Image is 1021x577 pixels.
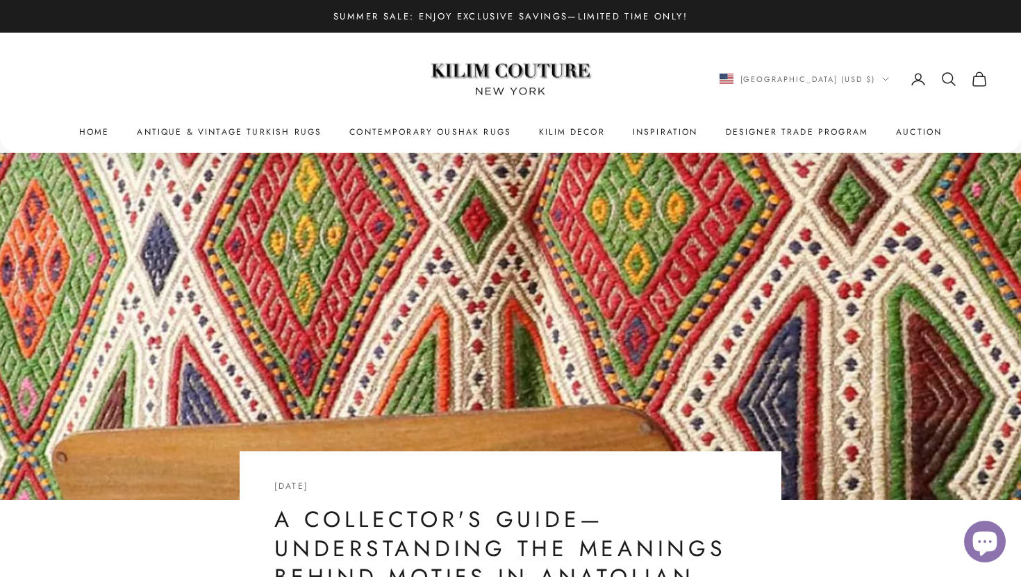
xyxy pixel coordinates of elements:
summary: Kilim Decor [539,125,605,139]
p: Summer Sale: Enjoy Exclusive Savings—Limited Time Only! [333,9,688,24]
nav: Primary navigation [33,125,988,139]
a: Antique & Vintage Turkish Rugs [137,125,322,139]
a: Designer Trade Program [726,125,869,139]
inbox-online-store-chat: Shopify online store chat [960,521,1010,566]
nav: Secondary navigation [720,71,988,87]
span: [GEOGRAPHIC_DATA] (USD $) [740,73,876,85]
a: Home [79,125,110,139]
a: Inspiration [633,125,698,139]
button: Change country or currency [720,73,890,85]
a: Auction [896,125,942,139]
time: [DATE] [274,480,308,492]
a: Contemporary Oushak Rugs [349,125,511,139]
